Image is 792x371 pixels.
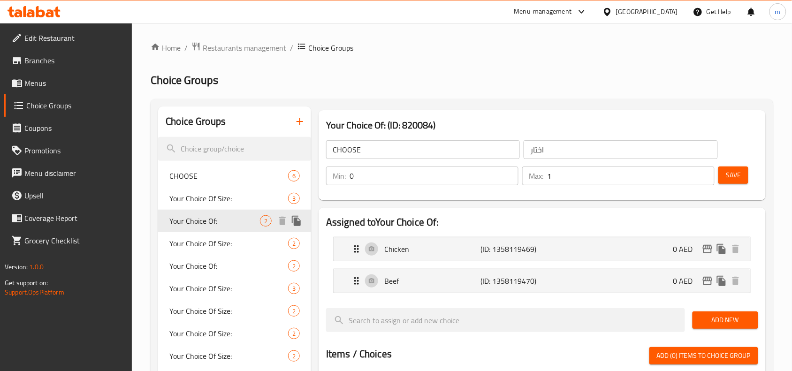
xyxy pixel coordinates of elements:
[4,139,132,162] a: Promotions
[289,352,299,361] span: 2
[158,232,311,255] div: Your Choice Of Size:2
[24,122,125,134] span: Coupons
[288,238,300,249] div: Choices
[384,275,480,287] p: Beef
[308,42,353,53] span: Choice Groups
[158,345,311,367] div: Your Choice Of Size:2
[326,265,758,297] li: Expand
[480,275,545,287] p: (ID: 1358119470)
[24,145,125,156] span: Promotions
[334,237,750,261] div: Expand
[289,172,299,181] span: 6
[775,7,781,17] span: m
[158,300,311,322] div: Your Choice Of Size:2
[288,328,300,339] div: Choices
[26,100,125,111] span: Choice Groups
[169,238,288,249] span: Your Choice Of Size:
[290,42,293,53] li: /
[729,274,743,288] button: delete
[289,194,299,203] span: 3
[288,260,300,272] div: Choices
[700,314,751,326] span: Add New
[657,350,751,362] span: Add (0) items to choice group
[289,284,299,293] span: 3
[715,274,729,288] button: duplicate
[693,311,758,329] button: Add New
[24,212,125,224] span: Coverage Report
[169,305,288,317] span: Your Choice Of Size:
[288,193,300,204] div: Choices
[24,55,125,66] span: Branches
[4,117,132,139] a: Coupons
[326,233,758,265] li: Expand
[384,243,480,255] p: Chicken
[191,42,286,54] a: Restaurants management
[158,187,311,210] div: Your Choice Of Size:3
[169,215,260,227] span: Your Choice Of:
[29,261,44,273] span: 1.0.0
[203,42,286,53] span: Restaurants management
[158,322,311,345] div: Your Choice Of Size:2
[169,328,288,339] span: Your Choice Of Size:
[326,347,392,361] h2: Items / Choices
[288,170,300,182] div: Choices
[169,170,288,182] span: CHOOSE
[718,167,748,184] button: Save
[184,42,188,53] li: /
[4,162,132,184] a: Menu disclaimer
[24,235,125,246] span: Grocery Checklist
[24,167,125,179] span: Menu disclaimer
[5,286,64,298] a: Support.OpsPlatform
[616,7,678,17] div: [GEOGRAPHIC_DATA]
[166,114,226,129] h2: Choice Groups
[158,137,311,161] input: search
[169,193,288,204] span: Your Choice Of Size:
[288,305,300,317] div: Choices
[275,214,289,228] button: delete
[288,350,300,362] div: Choices
[4,72,132,94] a: Menus
[326,118,758,133] h3: Your Choice Of: (ID: 820084)
[169,260,288,272] span: Your Choice Of:
[4,49,132,72] a: Branches
[529,170,543,182] p: Max:
[289,307,299,316] span: 2
[158,165,311,187] div: CHOOSE6
[326,308,685,332] input: search
[480,243,545,255] p: (ID: 1358119469)
[260,217,271,226] span: 2
[288,283,300,294] div: Choices
[289,239,299,248] span: 2
[151,69,218,91] span: Choice Groups
[649,347,758,364] button: Add (0) items to choice group
[4,94,132,117] a: Choice Groups
[4,27,132,49] a: Edit Restaurant
[326,215,758,229] h2: Assigned to Your Choice Of:
[289,262,299,271] span: 2
[5,277,48,289] span: Get support on:
[334,269,750,293] div: Expand
[333,170,346,182] p: Min:
[24,190,125,201] span: Upsell
[260,215,272,227] div: Choices
[158,277,311,300] div: Your Choice Of Size:3
[701,274,715,288] button: edit
[289,329,299,338] span: 2
[726,169,741,181] span: Save
[169,283,288,294] span: Your Choice Of Size:
[24,77,125,89] span: Menus
[289,214,304,228] button: duplicate
[729,242,743,256] button: delete
[514,6,572,17] div: Menu-management
[158,255,311,277] div: Your Choice Of:2
[4,184,132,207] a: Upsell
[701,242,715,256] button: edit
[169,350,288,362] span: Your Choice Of Size:
[715,242,729,256] button: duplicate
[24,32,125,44] span: Edit Restaurant
[151,42,773,54] nav: breadcrumb
[673,243,701,255] p: 0 AED
[151,42,181,53] a: Home
[158,210,311,232] div: Your Choice Of:2deleteduplicate
[673,275,701,287] p: 0 AED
